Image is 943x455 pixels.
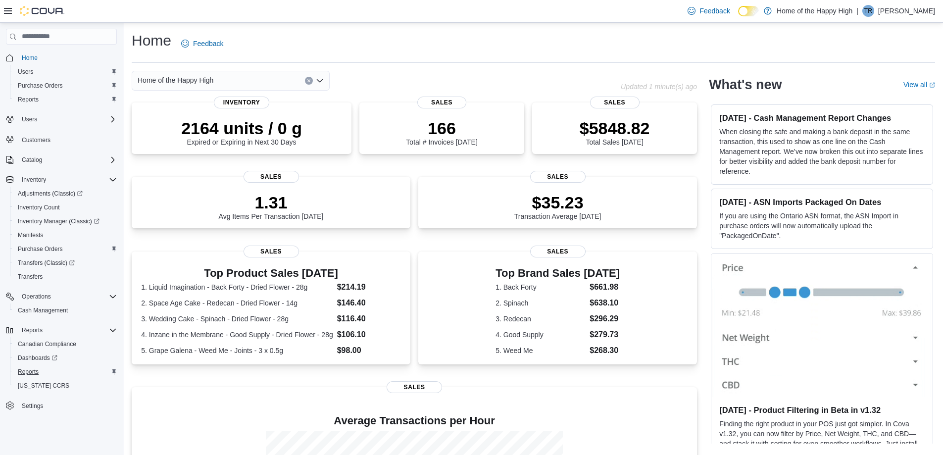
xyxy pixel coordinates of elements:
[18,154,46,166] button: Catalog
[10,365,121,379] button: Reports
[530,171,586,183] span: Sales
[14,202,64,213] a: Inventory Count
[177,34,227,53] a: Feedback
[18,259,75,267] span: Transfers (Classic)
[2,290,121,303] button: Operations
[590,345,620,356] dd: $268.30
[18,231,43,239] span: Manifests
[22,115,37,123] span: Users
[219,193,324,212] p: 1.31
[181,118,302,138] p: 2164 units / 0 g
[387,381,442,393] span: Sales
[22,156,42,164] span: Catalog
[18,113,117,125] span: Users
[14,243,67,255] a: Purchase Orders
[10,93,121,106] button: Reports
[590,329,620,341] dd: $279.73
[14,338,117,350] span: Canadian Compliance
[141,314,333,324] dt: 3. Wedding Cake - Spinach - Dried Flower - 28g
[305,77,313,85] button: Clear input
[18,190,83,198] span: Adjustments (Classic)
[18,368,39,376] span: Reports
[6,47,117,439] nav: Complex example
[22,402,43,410] span: Settings
[496,314,586,324] dt: 3. Redecan
[699,6,730,16] span: Feedback
[856,5,858,17] p: |
[18,217,99,225] span: Inventory Manager (Classic)
[18,96,39,103] span: Reports
[514,193,601,212] p: $35.23
[406,118,477,138] p: 166
[719,127,925,176] p: When closing the safe and making a bank deposit in the same transaction, this used to show as one...
[18,400,117,412] span: Settings
[18,51,117,64] span: Home
[14,229,47,241] a: Manifests
[18,273,43,281] span: Transfers
[14,94,43,105] a: Reports
[18,174,117,186] span: Inventory
[140,415,689,427] h4: Average Transactions per Hour
[10,303,121,317] button: Cash Management
[18,354,57,362] span: Dashboards
[18,291,55,303] button: Operations
[14,338,80,350] a: Canadian Compliance
[244,171,299,183] span: Sales
[18,203,60,211] span: Inventory Count
[10,79,121,93] button: Purchase Orders
[2,323,121,337] button: Reports
[10,187,121,201] a: Adjustments (Classic)
[141,298,333,308] dt: 2. Space Age Cake - Redecan - Dried Flower - 14g
[496,282,586,292] dt: 1. Back Forty
[864,5,872,17] span: TR
[18,174,50,186] button: Inventory
[14,80,117,92] span: Purchase Orders
[18,382,69,390] span: [US_STATE] CCRS
[496,346,586,355] dt: 5. Weed Me
[14,271,117,283] span: Transfers
[18,306,68,314] span: Cash Management
[316,77,324,85] button: Open list of options
[337,313,401,325] dd: $116.40
[903,81,935,89] a: View allExternal link
[2,399,121,413] button: Settings
[14,366,43,378] a: Reports
[2,132,121,147] button: Customers
[18,133,117,146] span: Customers
[10,65,121,79] button: Users
[14,215,117,227] span: Inventory Manager (Classic)
[10,242,121,256] button: Purchase Orders
[181,118,302,146] div: Expired or Expiring in Next 30 Days
[10,379,121,393] button: [US_STATE] CCRS
[22,54,38,62] span: Home
[219,193,324,220] div: Avg Items Per Transaction [DATE]
[530,246,586,257] span: Sales
[580,118,650,138] p: $5848.82
[18,340,76,348] span: Canadian Compliance
[590,297,620,309] dd: $638.10
[18,113,41,125] button: Users
[141,267,401,279] h3: Top Product Sales [DATE]
[10,337,121,351] button: Canadian Compliance
[18,52,42,64] a: Home
[22,176,46,184] span: Inventory
[709,77,782,93] h2: What's new
[719,211,925,241] p: If you are using the Ontario ASN format, the ASN Import in purchase orders will now automatically...
[14,215,103,227] a: Inventory Manager (Classic)
[590,313,620,325] dd: $296.29
[14,366,117,378] span: Reports
[141,330,333,340] dt: 4. Inzane in the Membrane - Good Supply - Dried Flower - 28g
[18,245,63,253] span: Purchase Orders
[138,74,213,86] span: Home of the Happy High
[878,5,935,17] p: [PERSON_NAME]
[2,51,121,65] button: Home
[193,39,223,49] span: Feedback
[10,270,121,284] button: Transfers
[580,118,650,146] div: Total Sales [DATE]
[14,352,61,364] a: Dashboards
[14,380,117,392] span: Washington CCRS
[244,246,299,257] span: Sales
[14,243,117,255] span: Purchase Orders
[14,66,117,78] span: Users
[18,82,63,90] span: Purchase Orders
